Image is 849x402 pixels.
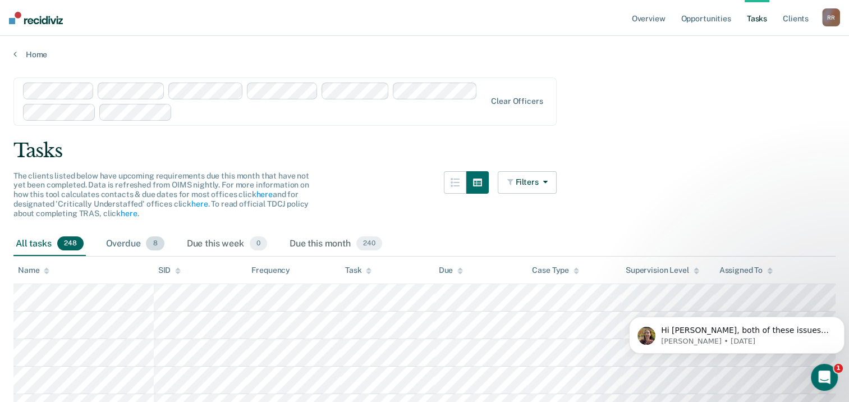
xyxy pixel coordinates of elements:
[256,190,272,199] a: here
[146,236,164,251] span: 8
[13,232,86,257] div: All tasks248
[13,171,309,218] span: The clients listed below have upcoming requirements due this month that have not yet been complet...
[191,199,208,208] a: here
[250,236,267,251] span: 0
[834,364,843,373] span: 1
[287,232,384,257] div: Due this month240
[121,209,137,218] a: here
[104,232,167,257] div: Overdue8
[498,171,557,194] button: Filters
[158,266,181,275] div: SID
[13,49,836,60] a: Home
[532,266,579,275] div: Case Type
[185,232,269,257] div: Due this week0
[719,266,773,275] div: Assigned To
[251,266,290,275] div: Frequency
[822,8,840,26] div: R R
[345,266,371,275] div: Task
[356,236,382,251] span: 240
[491,97,543,106] div: Clear officers
[57,236,84,251] span: 248
[13,139,836,162] div: Tasks
[18,266,49,275] div: Name
[625,293,849,372] iframe: Intercom notifications message
[822,8,840,26] button: RR
[811,364,838,391] iframe: Intercom live chat
[439,266,463,275] div: Due
[9,12,63,24] img: Recidiviz
[626,266,699,275] div: Supervision Level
